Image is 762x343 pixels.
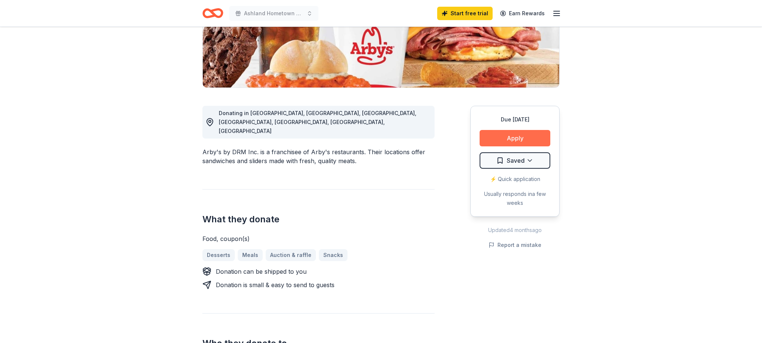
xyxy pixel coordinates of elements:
[202,4,223,22] a: Home
[437,7,493,20] a: Start free trial
[266,249,316,261] a: Auction & raffle
[480,190,550,207] div: Usually responds in a few weeks
[219,110,416,134] span: Donating in [GEOGRAPHIC_DATA], [GEOGRAPHIC_DATA], [GEOGRAPHIC_DATA], [GEOGRAPHIC_DATA], [GEOGRAPH...
[507,156,525,165] span: Saved
[319,249,348,261] a: Snacks
[202,147,435,165] div: Arby's by DRM Inc. is a franchisee of Arby's restaurants. Their locations offer sandwiches and sl...
[489,241,541,250] button: Report a mistake
[202,249,235,261] a: Desserts
[202,213,435,225] h2: What they donate
[216,280,334,289] div: Donation is small & easy to send to guests
[480,130,550,146] button: Apply
[480,152,550,169] button: Saved
[202,234,435,243] div: Food, coupon(s)
[244,9,304,18] span: Ashland Hometown Chirstmas
[496,7,549,20] a: Earn Rewards
[480,115,550,124] div: Due [DATE]
[238,249,263,261] a: Meals
[216,267,307,276] div: Donation can be shipped to you
[229,6,318,21] button: Ashland Hometown Chirstmas
[480,175,550,184] div: ⚡️ Quick application
[470,226,560,235] div: Updated 4 months ago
